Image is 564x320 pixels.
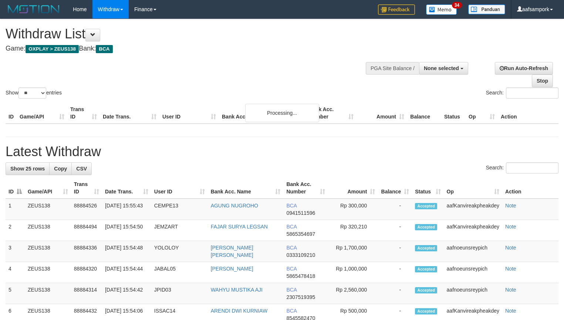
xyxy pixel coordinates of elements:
[328,220,378,241] td: Rp 320,210
[283,178,328,199] th: Bank Acc. Number: activate to sort column ascending
[151,178,208,199] th: User ID: activate to sort column ascending
[71,283,102,304] td: 88884314
[415,203,437,209] span: Accepted
[286,203,297,209] span: BCA
[25,262,71,283] td: ZEUS138
[6,144,558,159] h1: Latest Withdraw
[151,283,208,304] td: JPID03
[6,283,25,304] td: 5
[415,308,437,314] span: Accepted
[211,266,253,272] a: [PERSON_NAME]
[286,273,315,279] span: Copy 5865478418 to clipboard
[328,199,378,220] td: Rp 300,000
[25,283,71,304] td: ZEUS138
[6,103,17,124] th: ID
[286,231,315,237] span: Copy 5865354697 to clipboard
[211,287,263,293] a: WAHYU MUSTIKA AJI
[444,178,502,199] th: Op: activate to sort column ascending
[441,103,466,124] th: Status
[498,103,558,124] th: Action
[444,241,502,262] td: aafnoeunsreypich
[444,199,502,220] td: aafKanvireakpheakdey
[328,283,378,304] td: Rp 2,560,000
[6,27,369,41] h1: Withdraw List
[286,252,315,258] span: Copy 0333109210 to clipboard
[505,224,516,230] a: Note
[415,266,437,272] span: Accepted
[328,178,378,199] th: Amount: activate to sort column ascending
[25,241,71,262] td: ZEUS138
[151,220,208,241] td: JEMZART
[71,162,92,175] a: CSV
[378,283,412,304] td: -
[452,2,462,8] span: 34
[415,224,437,230] span: Accepted
[505,287,516,293] a: Note
[415,287,437,293] span: Accepted
[6,241,25,262] td: 3
[505,245,516,251] a: Note
[159,103,219,124] th: User ID
[426,4,457,15] img: Button%20Memo.svg
[502,178,558,199] th: Action
[102,199,151,220] td: [DATE] 15:55:43
[71,241,102,262] td: 88884336
[71,199,102,220] td: 88884526
[6,262,25,283] td: 4
[71,262,102,283] td: 88884320
[96,45,112,53] span: BCA
[25,199,71,220] td: ZEUS138
[486,162,558,173] label: Search:
[286,245,297,251] span: BCA
[415,245,437,251] span: Accepted
[18,87,46,99] select: Showentries
[378,199,412,220] td: -
[71,178,102,199] th: Trans ID: activate to sort column ascending
[444,220,502,241] td: aafKanvireakpheakdey
[378,262,412,283] td: -
[26,45,79,53] span: OXPLAY > ZEUS138
[6,45,369,52] h4: Game: Bank:
[466,103,498,124] th: Op
[378,220,412,241] td: -
[102,262,151,283] td: [DATE] 15:54:44
[245,104,319,122] div: Processing...
[306,103,357,124] th: Bank Acc. Number
[6,4,62,15] img: MOTION_logo.png
[378,178,412,199] th: Balance: activate to sort column ascending
[444,283,502,304] td: aafnoeunsreypich
[407,103,441,124] th: Balance
[505,203,516,209] a: Note
[486,87,558,99] label: Search:
[10,166,45,172] span: Show 25 rows
[6,220,25,241] td: 2
[71,220,102,241] td: 88884494
[219,103,306,124] th: Bank Acc. Name
[211,308,267,314] a: ARENDI DWI KURNIAW
[506,87,558,99] input: Search:
[6,178,25,199] th: ID: activate to sort column descending
[506,162,558,173] input: Search:
[208,178,284,199] th: Bank Acc. Name: activate to sort column ascending
[17,103,67,124] th: Game/API
[76,166,87,172] span: CSV
[366,62,419,75] div: PGA Site Balance /
[357,103,407,124] th: Amount
[25,220,71,241] td: ZEUS138
[151,199,208,220] td: CEMPE13
[286,308,297,314] span: BCA
[151,262,208,283] td: JABAL05
[444,262,502,283] td: aafnoeunsreypich
[49,162,72,175] a: Copy
[286,266,297,272] span: BCA
[211,203,258,209] a: AGUNG NUGROHO
[378,241,412,262] td: -
[495,62,553,75] a: Run Auto-Refresh
[505,266,516,272] a: Note
[211,224,268,230] a: FAJAR SURYA LEGSAN
[532,75,553,87] a: Stop
[419,62,468,75] button: None selected
[25,178,71,199] th: Game/API: activate to sort column ascending
[151,241,208,262] td: YOLOLOY
[468,4,505,14] img: panduan.png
